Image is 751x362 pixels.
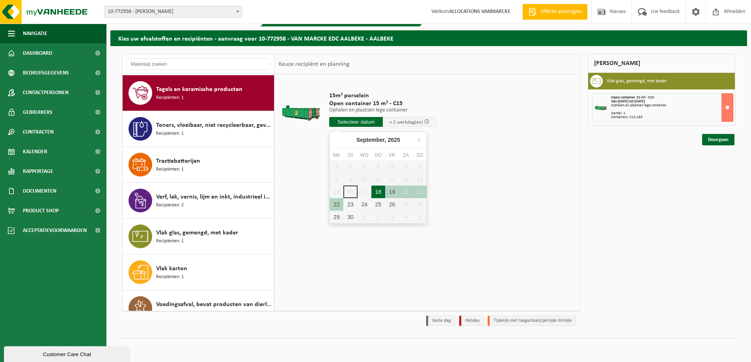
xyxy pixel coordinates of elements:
span: Open container 15 m³ - C15 [611,95,654,100]
button: Verf, lak, vernis, lijm en inkt, industrieel in kleinverpakking Recipiënten: 2 [123,183,274,219]
a: Doorgaan [702,134,734,145]
h2: Kies uw afvalstoffen en recipiënten - aanvraag voor 10-772958 - VAN MARCKE EDC AALBEKE - AALBEKE [110,30,747,46]
div: ma [330,151,343,159]
span: 10-772958 - VAN MARCKE EDC AALBEKE - AALBEKE [104,6,242,18]
div: 26 [385,198,399,211]
button: Toners, vloeibaar, niet recycleerbaar, gevaarlijk Recipiënten: 1 [123,111,274,147]
span: Tractiebatterijen [156,156,200,166]
span: Recipiënten: 1 [156,130,184,137]
input: Materiaal zoeken [127,58,270,70]
div: za [399,151,413,159]
span: Offerte aanvragen [539,8,583,16]
div: Ophalen en plaatsen lege container [611,104,733,108]
div: 19 [385,186,399,198]
li: Vaste dag [426,316,455,326]
div: Keuze recipiënt en planning [275,54,354,74]
iframe: chat widget [4,345,132,362]
div: 30 [343,211,357,223]
div: di [343,151,357,159]
div: 18 [371,186,385,198]
span: Open container 15 m³ - C15 [329,100,436,108]
div: 29 [330,211,343,223]
span: Recipiënten: 1 [156,273,184,281]
div: vr [385,151,399,159]
span: Tegels en keramische producten [156,85,242,94]
span: Bedrijfsgegevens [23,63,69,83]
div: 2 [371,211,385,223]
span: Recipiënten: 1 [156,309,184,317]
div: Aantal: 1 [611,111,733,115]
span: 10-772958 - VAN MARCKE EDC AALBEKE - AALBEKE [104,6,242,17]
span: Navigatie [23,24,47,43]
button: Tegels en keramische producten Recipiënten: 1 [123,75,274,111]
div: 22 [330,198,343,211]
li: Tijdelijk niet toegestaan/période limitée [488,316,576,326]
span: 15m³ porselein [329,92,436,100]
div: zo [413,151,427,159]
span: Recipiënten: 2 [156,202,184,209]
span: Contactpersonen [23,83,69,102]
div: Containers: C15-283 [611,115,733,119]
span: Vlak karton [156,264,187,273]
span: Recipiënten: 1 [156,94,184,102]
div: 3 [385,211,399,223]
span: Product Shop [23,201,59,221]
div: [PERSON_NAME] [588,54,735,73]
span: Vlak glas, gemengd, met kader [156,228,238,238]
div: do [371,151,385,159]
a: Offerte aanvragen [522,4,587,20]
p: Ophalen en plaatsen lege container [329,108,436,113]
div: wo [358,151,371,159]
span: + 2 werkdag(en) [389,120,423,125]
span: Acceptatievoorwaarden [23,221,87,240]
div: 1 [358,211,371,223]
span: Documenten [23,181,56,201]
span: Dashboard [23,43,52,63]
div: September, [353,134,403,146]
strong: ALLOCATIONS VANMARCKE [449,9,511,15]
button: Vlak glas, gemengd, met kader Recipiënten: 1 [123,219,274,254]
h3: Vlak glas, gemengd, met kader [607,75,667,87]
span: Verf, lak, vernis, lijm en inkt, industrieel in kleinverpakking [156,192,272,202]
span: Recipiënten: 1 [156,166,184,173]
span: Voedingsafval, bevat producten van dierlijke oorsprong, onverpakt, categorie 3 [156,300,272,309]
strong: Van [DATE] tot [DATE] [611,99,645,104]
span: Kalender [23,142,47,162]
span: Recipiënten: 1 [156,238,184,245]
button: Vlak karton Recipiënten: 1 [123,254,274,290]
button: Voedingsafval, bevat producten van dierlijke oorsprong, onverpakt, categorie 3 Recipiënten: 1 [123,290,274,326]
div: 23 [343,198,357,211]
span: Contracten [23,122,54,142]
i: 2025 [388,137,400,143]
input: Selecteer datum [329,117,383,127]
span: Gebruikers [23,102,52,122]
div: 24 [358,198,371,211]
button: Tractiebatterijen Recipiënten: 1 [123,147,274,183]
span: Toners, vloeibaar, niet recycleerbaar, gevaarlijk [156,121,272,130]
li: Holiday [459,316,484,326]
div: 25 [371,198,385,211]
span: Rapportage [23,162,53,181]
